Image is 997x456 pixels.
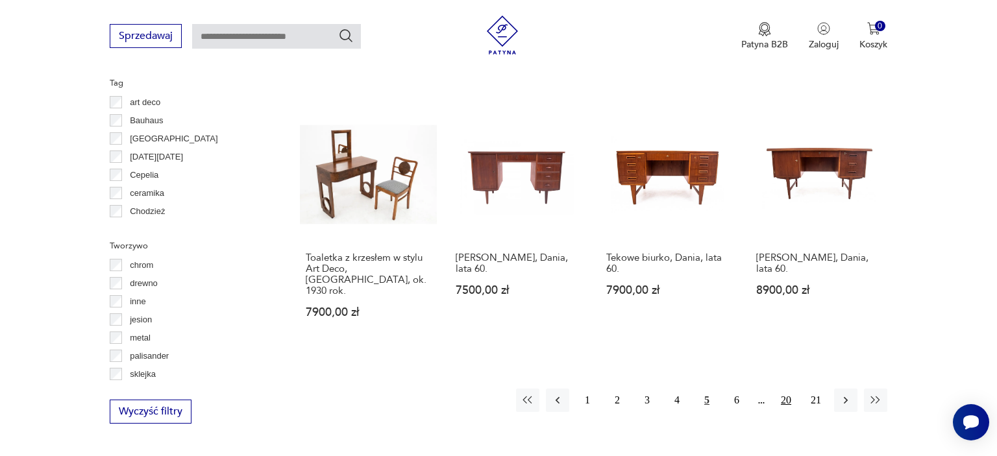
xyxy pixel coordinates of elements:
h3: Tekowe biurko, Dania, lata 60. [606,252,732,274]
h3: Toaletka z krzesłem w stylu Art Deco, [GEOGRAPHIC_DATA], ok. 1930 rok. [306,252,431,296]
button: 6 [725,389,748,412]
button: Sprzedawaj [110,24,182,48]
button: 3 [635,389,659,412]
div: 0 [875,21,886,32]
p: 7900,00 zł [306,307,431,318]
p: chrom [130,258,153,272]
a: Biurko, Dania, lata 60.[PERSON_NAME], Dania, lata 60.8900,00 zł [750,105,887,343]
p: ceramika [130,186,164,200]
button: Szukaj [338,28,354,43]
iframe: Smartsupp widget button [953,404,989,440]
p: art deco [130,95,160,110]
a: Toaletka z krzesłem w stylu Art Deco, Polska, ok. 1930 rok.Toaletka z krzesłem w stylu Art Deco, ... [300,105,437,343]
p: Cepelia [130,168,158,182]
h3: [PERSON_NAME], Dania, lata 60. [456,252,581,274]
p: Bauhaus [130,114,163,128]
button: Wyczyść filtry [110,400,191,424]
p: palisander [130,349,169,363]
img: Ikona medalu [758,22,771,36]
a: Biurko, Dania, lata 60.[PERSON_NAME], Dania, lata 60.7500,00 zł [450,105,587,343]
a: Sprzedawaj [110,32,182,42]
p: Ćmielów [130,222,162,237]
button: Patyna B2B [741,22,788,51]
p: Tworzywo [110,239,269,253]
p: drewno [130,276,158,291]
p: 8900,00 zł [756,285,881,296]
button: 21 [804,389,828,412]
p: Patyna B2B [741,38,788,51]
button: 2 [606,389,629,412]
p: inne [130,294,146,309]
button: 4 [665,389,689,412]
p: Zaloguj [809,38,839,51]
p: metal [130,331,151,345]
button: 1 [576,389,599,412]
p: jesion [130,313,152,327]
img: Patyna - sklep z meblami i dekoracjami vintage [483,16,522,54]
a: Tekowe biurko, Dania, lata 60.Tekowe biurko, Dania, lata 60.7900,00 zł [600,105,737,343]
button: 5 [695,389,719,412]
p: Chodzież [130,204,165,219]
p: Koszyk [859,38,887,51]
p: 7900,00 zł [606,285,732,296]
a: Ikona medaluPatyna B2B [741,22,788,51]
button: 0Koszyk [859,22,887,51]
h3: [PERSON_NAME], Dania, lata 60. [756,252,881,274]
p: Tag [110,76,269,90]
p: 7500,00 zł [456,285,581,296]
img: Ikona koszyka [867,22,880,35]
p: szkło [130,385,149,400]
p: [DATE][DATE] [130,150,183,164]
button: 20 [774,389,798,412]
p: [GEOGRAPHIC_DATA] [130,132,217,146]
p: sklejka [130,367,156,381]
button: Zaloguj [809,22,839,51]
img: Ikonka użytkownika [817,22,830,35]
